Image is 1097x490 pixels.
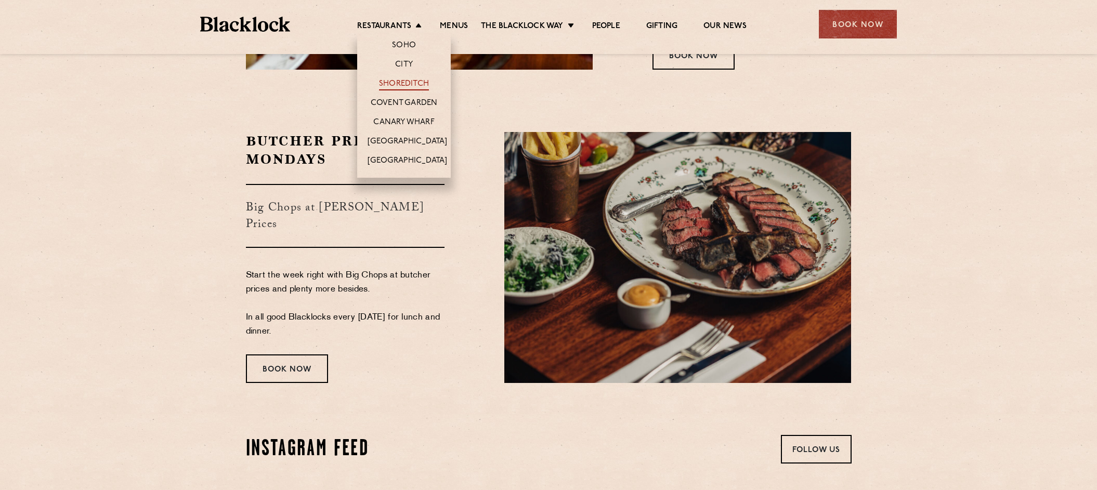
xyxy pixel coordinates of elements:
a: Canary Wharf [373,117,434,129]
p: Start the week right with Big Chops at butcher prices and plenty more besides. In all good Blackl... [246,269,445,339]
h2: Instagram Feed [246,436,369,462]
h2: Butcher Price Mondays [246,132,445,168]
a: Soho [392,41,416,52]
a: City [395,60,413,71]
img: BL_Textured_Logo-footer-cropped.svg [200,17,290,32]
a: Follow Us [781,435,852,463]
a: Menus [440,21,468,33]
a: Shoreditch [379,79,429,90]
a: Our News [703,21,747,33]
img: Plate of Philip Warren steak on table with chips and sides [504,132,851,383]
div: Book Now [246,354,328,383]
a: [GEOGRAPHIC_DATA] [368,156,447,167]
a: Gifting [646,21,677,33]
a: [GEOGRAPHIC_DATA] [368,137,447,148]
a: People [592,21,620,33]
div: Book Now [819,10,897,38]
a: Restaurants [357,21,411,33]
div: Book Now [652,41,735,70]
a: Covent Garden [371,98,438,110]
h3: Big Chops at [PERSON_NAME] Prices [246,184,445,248]
a: The Blacklock Way [481,21,563,33]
